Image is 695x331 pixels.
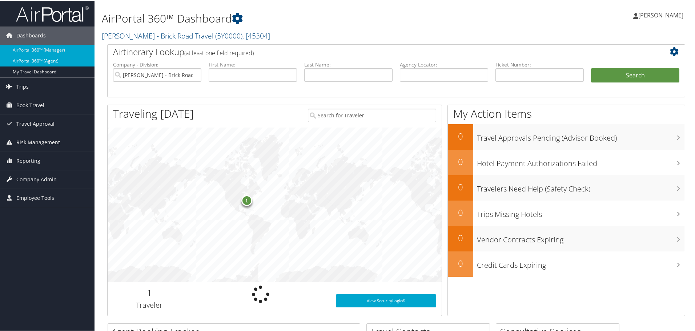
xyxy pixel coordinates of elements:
h2: 0 [448,257,473,269]
input: Search for Traveler [308,108,436,121]
h3: Credit Cards Expiring [477,256,685,270]
span: [PERSON_NAME] [638,11,683,19]
span: Book Travel [16,96,44,114]
label: Agency Locator: [400,60,488,68]
a: 0Travelers Need Help (Safety Check) [448,174,685,200]
span: (at least one field required) [184,48,254,56]
a: 0Vendor Contracts Expiring [448,225,685,251]
a: 0Travel Approvals Pending (Advisor Booked) [448,124,685,149]
h1: Traveling [DATE] [113,105,194,121]
h3: Hotel Payment Authorizations Failed [477,154,685,168]
a: 0Hotel Payment Authorizations Failed [448,149,685,174]
h2: 0 [448,180,473,193]
label: Ticket Number: [495,60,584,68]
a: [PERSON_NAME] [633,4,691,25]
span: Dashboards [16,26,46,44]
img: airportal-logo.png [16,5,89,22]
span: Reporting [16,151,40,169]
div: 1 [241,194,252,205]
a: [PERSON_NAME] - Brick Road Travel [102,30,270,40]
h2: 0 [448,155,473,167]
a: View SecurityLogic® [336,294,436,307]
h2: 0 [448,129,473,142]
label: Last Name: [304,60,393,68]
h2: Airtinerary Lookup [113,45,631,57]
label: First Name: [209,60,297,68]
h1: AirPortal 360™ Dashboard [102,10,494,25]
h3: Travel Approvals Pending (Advisor Booked) [477,129,685,142]
h3: Trips Missing Hotels [477,205,685,219]
button: Search [591,68,679,82]
h3: Traveler [113,299,186,310]
h2: 1 [113,286,186,298]
label: Company - Division: [113,60,201,68]
a: 0Credit Cards Expiring [448,251,685,276]
h1: My Action Items [448,105,685,121]
span: Employee Tools [16,188,54,206]
a: 0Trips Missing Hotels [448,200,685,225]
span: Risk Management [16,133,60,151]
span: ( 5Y0000 ) [215,30,242,40]
h3: Vendor Contracts Expiring [477,230,685,244]
span: Travel Approval [16,114,55,132]
h2: 0 [448,231,473,243]
h3: Travelers Need Help (Safety Check) [477,179,685,193]
span: , [ 45304 ] [242,30,270,40]
span: Company Admin [16,170,57,188]
h2: 0 [448,206,473,218]
span: Trips [16,77,29,95]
